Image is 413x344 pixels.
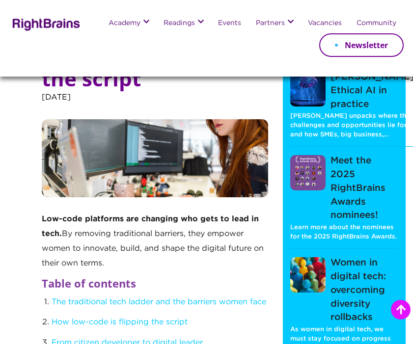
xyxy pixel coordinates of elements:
p: Learn more about the nominees for the 2025 RightBrains Awards. [290,222,398,242]
a: Partners [256,20,285,27]
strong: Low-code platforms are changing who gets to lead in tech. [42,215,259,238]
a: Readings [164,20,195,27]
a: Meet the 2025 RightBrains Awards nominees! [290,154,398,222]
img: Rightbrains [9,17,81,31]
p: By removing traditional barriers, they empower women to innovate, build, and shape the digital fu... [42,212,268,275]
a: Vacancies [308,20,342,27]
a: Academy [109,20,140,27]
a: Community [357,20,396,27]
p: [DATE] [42,90,268,119]
a: Events [218,20,241,27]
a: How low-code is flipping the script [52,318,188,326]
a: Newsletter [319,33,404,57]
a: Women in digital tech: overcoming diversity rollbacks [290,256,398,324]
a: The traditional tech ladder and the barriers women face [52,298,266,306]
span: Table of contents [42,276,136,291]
